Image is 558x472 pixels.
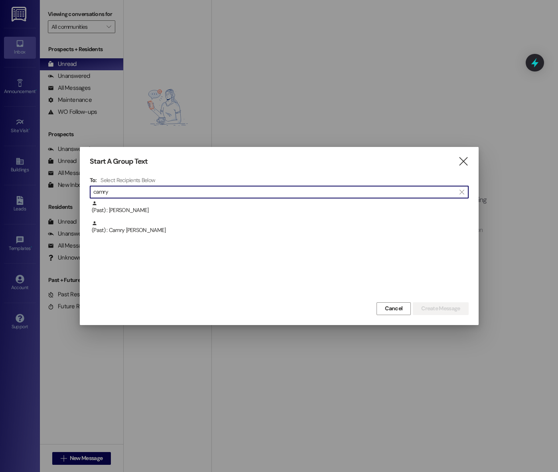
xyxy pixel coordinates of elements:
[421,304,460,313] span: Create Message
[458,157,469,166] i: 
[455,186,468,198] button: Clear text
[92,200,469,214] div: (Past) : [PERSON_NAME]
[92,220,469,234] div: (Past) : Camry [PERSON_NAME]
[93,186,455,198] input: Search for any contact or apartment
[90,177,97,184] h3: To:
[90,157,148,166] h3: Start A Group Text
[377,302,411,315] button: Cancel
[101,177,155,184] h4: Select Recipients Below
[413,302,468,315] button: Create Message
[90,200,469,220] div: (Past) : [PERSON_NAME]
[459,189,464,195] i: 
[385,304,402,313] span: Cancel
[90,220,469,240] div: (Past) : Camry [PERSON_NAME]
